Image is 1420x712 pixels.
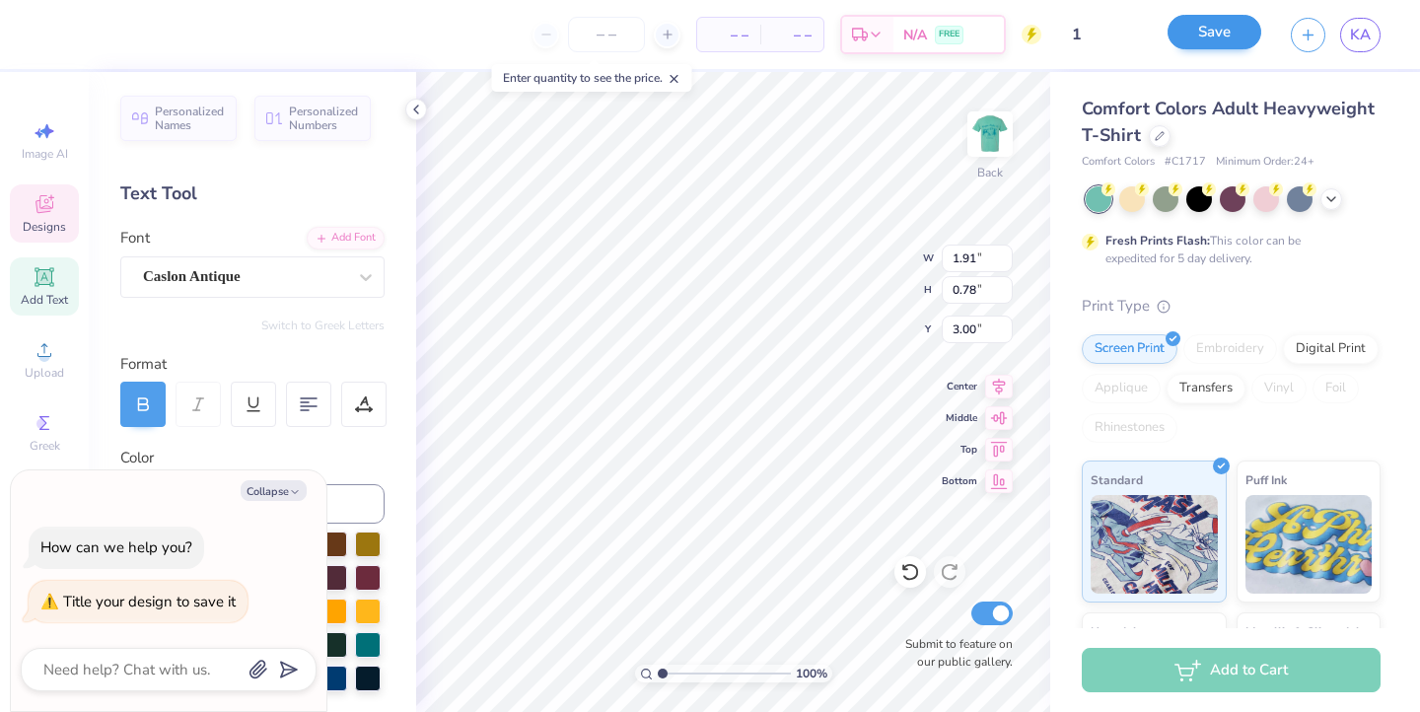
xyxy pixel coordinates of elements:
span: Standard [1091,469,1143,490]
input: Untitled Design [1056,15,1153,54]
div: Text Tool [120,180,385,207]
div: This color can be expedited for 5 day delivery. [1105,232,1348,267]
span: Puff Ink [1245,469,1287,490]
span: Top [942,443,977,457]
div: Screen Print [1082,334,1177,364]
div: Add Font [307,227,385,249]
label: Font [120,227,150,249]
div: Title your design to save it [63,592,236,611]
button: Collapse [241,480,307,501]
span: Personalized Names [155,105,225,132]
strong: Fresh Prints Flash: [1105,233,1210,249]
input: – – [568,17,645,52]
span: # C1717 [1165,154,1206,171]
span: Bottom [942,474,977,488]
span: Image AI [22,146,68,162]
img: Puff Ink [1245,495,1373,594]
span: Center [942,380,977,393]
span: Minimum Order: 24 + [1216,154,1314,171]
span: 100 % [796,665,827,682]
div: Applique [1082,374,1161,403]
div: Digital Print [1283,334,1379,364]
div: Transfers [1167,374,1245,403]
img: Back [970,114,1010,154]
button: Save [1168,15,1261,49]
div: Rhinestones [1082,413,1177,443]
div: Foil [1313,374,1359,403]
div: Enter quantity to see the price. [492,64,692,92]
div: Color [120,447,385,469]
span: Metallic & Glitter Ink [1245,621,1362,642]
div: Format [120,353,387,376]
span: Middle [942,411,977,425]
div: Back [977,164,1003,181]
span: FREE [939,28,959,41]
label: Submit to feature on our public gallery. [894,635,1013,671]
span: Upload [25,365,64,381]
img: Standard [1091,495,1218,594]
span: – – [709,25,748,45]
a: KA [1340,18,1381,52]
span: Designs [23,219,66,235]
div: How can we help you? [40,537,192,557]
span: Add Text [21,292,68,308]
button: Switch to Greek Letters [261,318,385,333]
span: KA [1350,24,1371,46]
span: – – [772,25,812,45]
div: Vinyl [1251,374,1307,403]
span: Greek [30,438,60,454]
span: Comfort Colors Adult Heavyweight T-Shirt [1082,97,1375,147]
span: Comfort Colors [1082,154,1155,171]
span: N/A [903,25,927,45]
span: Neon Ink [1091,621,1139,642]
div: Embroidery [1183,334,1277,364]
div: Print Type [1082,295,1381,318]
span: Personalized Numbers [289,105,359,132]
